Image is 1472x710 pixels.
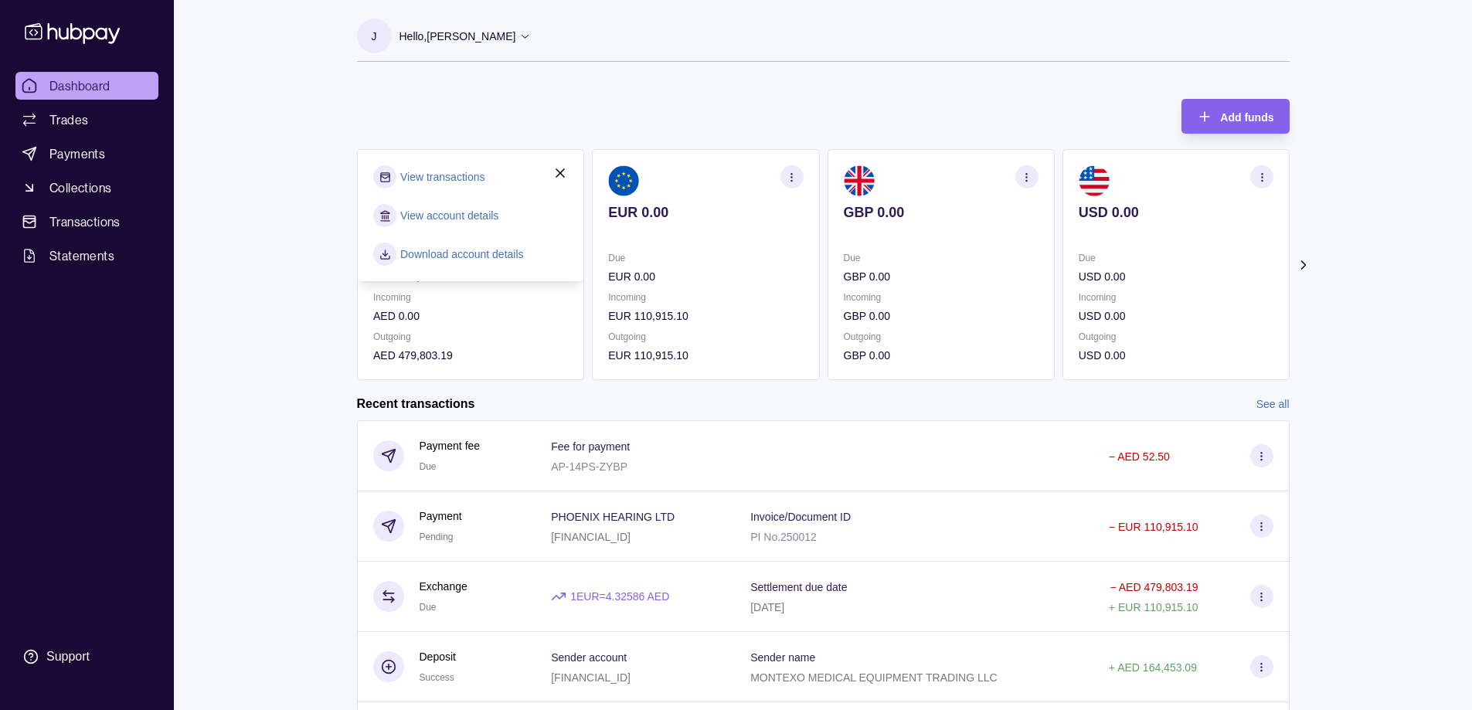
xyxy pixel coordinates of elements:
p: Due [1078,250,1273,267]
div: Support [46,648,90,665]
p: Incoming [843,289,1038,306]
p: EUR 0.00 [608,268,803,285]
a: Transactions [15,208,158,236]
p: Incoming [608,289,803,306]
p: EUR 0.00 [608,204,803,221]
p: GBP 0.00 [843,307,1038,324]
a: Dashboard [15,72,158,100]
p: PHOENIX HEARING LTD [551,511,675,523]
button: Add funds [1181,99,1289,134]
p: EUR 110,915.10 [608,307,803,324]
p: Outgoing [373,328,568,345]
p: Invoice/Document ID [750,511,851,523]
p: Due [608,250,803,267]
img: gb [843,165,874,196]
p: − AED 52.50 [1109,450,1170,463]
p: − EUR 110,915.10 [1109,521,1198,533]
p: USD 0.00 [1078,268,1273,285]
a: Collections [15,174,158,202]
p: Payment fee [420,437,481,454]
a: See all [1256,396,1290,413]
p: − AED 479,803.19 [1110,581,1198,593]
p: Outgoing [843,328,1038,345]
span: Add funds [1220,111,1273,124]
p: Incoming [373,289,568,306]
p: Outgoing [1078,328,1273,345]
p: GBP 0.00 [843,268,1038,285]
p: USD 0.00 [1078,204,1273,221]
p: GBP 0.00 [843,204,1038,221]
p: MONTEXO MEDICAL EQUIPMENT TRADING LLC [750,671,997,684]
a: Payments [15,140,158,168]
p: [DATE] [750,601,784,613]
p: J [372,28,377,45]
a: View transactions [400,168,484,185]
p: Payment [420,508,462,525]
p: EUR 110,915.10 [608,347,803,364]
p: [FINANCIAL_ID] [551,531,631,543]
p: Outgoing [608,328,803,345]
span: Due [420,602,437,613]
span: Trades [49,110,88,129]
img: us [1078,165,1109,196]
a: Statements [15,242,158,270]
span: Success [420,672,454,683]
a: View account details [400,207,498,224]
p: PI No.250012 [750,531,817,543]
p: Fee for payment [551,440,630,453]
a: Trades [15,106,158,134]
span: Statements [49,246,114,265]
p: GBP 0.00 [843,347,1038,364]
p: USD 0.00 [1078,347,1273,364]
span: Payments [49,144,105,163]
p: Deposit [420,648,456,665]
span: Collections [49,178,111,197]
span: Dashboard [49,76,110,95]
p: + AED 164,453.09 [1109,661,1197,674]
p: Sender name [750,651,815,664]
p: AP-14PS-ZYBP [551,460,627,473]
span: Pending [420,532,454,542]
a: Download account details [400,246,524,263]
h2: Recent transactions [357,396,475,413]
p: + EUR 110,915.10 [1109,601,1198,613]
p: Hello, [PERSON_NAME] [399,28,516,45]
p: Sender account [551,651,627,664]
span: Transactions [49,212,121,231]
span: Due [420,461,437,472]
p: USD 0.00 [1078,307,1273,324]
p: AED 0.00 [373,307,568,324]
p: [FINANCIAL_ID] [551,671,631,684]
a: Support [15,640,158,673]
p: Incoming [1078,289,1273,306]
p: AED 479,803.19 [373,347,568,364]
p: Exchange [420,578,467,595]
p: Due [843,250,1038,267]
p: Settlement due date [750,581,847,593]
img: eu [608,165,639,196]
p: 1 EUR = 4.32586 AED [570,588,669,605]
